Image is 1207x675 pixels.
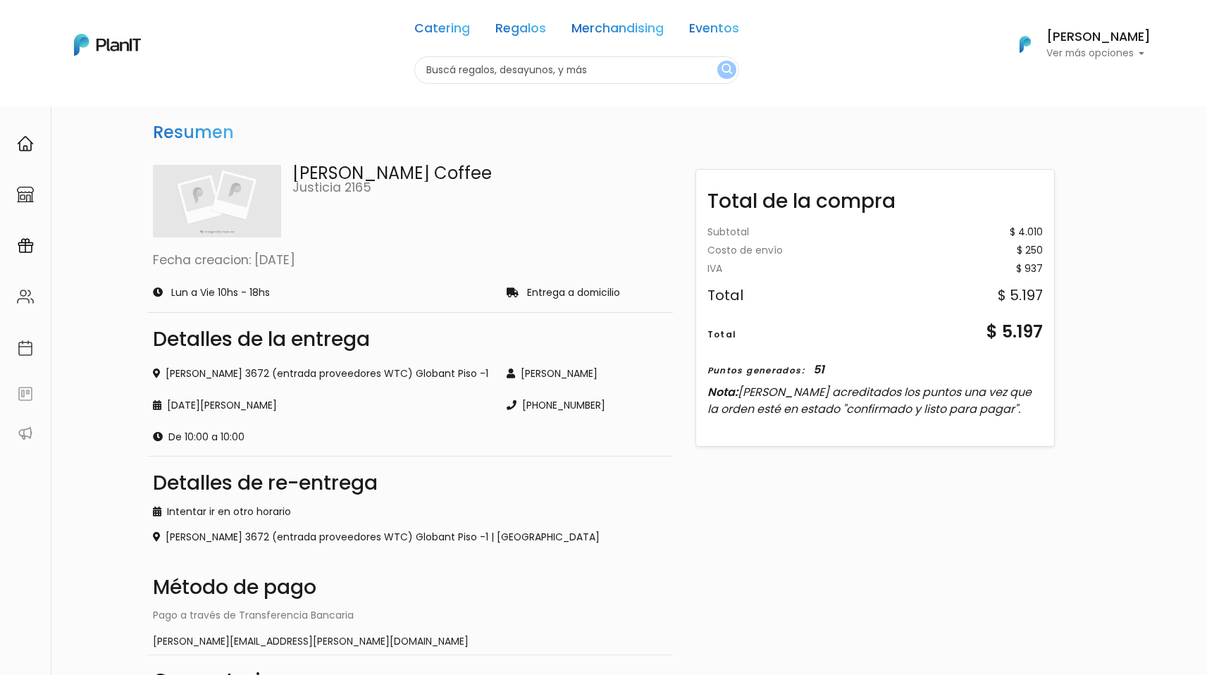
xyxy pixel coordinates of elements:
[153,254,667,267] p: Fecha creacion: [DATE]
[707,383,1043,417] p: Nota:
[813,361,824,378] div: 51
[17,135,34,152] img: home-e721727adea9d79c4d83392d1f703f7f8bce08238fde08b1acbfd93340b81755.svg
[689,23,739,39] a: Eventos
[696,175,1054,216] div: Total de la compra
[292,165,667,182] p: [PERSON_NAME] Coffee
[707,264,722,273] div: IVA
[527,288,620,298] p: Entrega a domicilio
[147,117,240,149] h3: Resumen
[153,608,667,623] div: Pago a través de Transferencia Bancaria
[986,318,1043,344] div: $ 5.197
[1017,245,1043,255] div: $ 250
[1016,264,1043,273] div: $ 937
[722,63,732,77] img: search_button-432b6d5273f82d61273b3651a40e1bd1b912527efae98b1b7a1b2c0702e16a8d.svg
[17,340,34,357] img: calendar-87d922413cdce8b2cf7b7f5f62616a5cf9e4887200fb71536465627b3292af00.svg
[707,328,737,340] div: Total
[153,530,667,545] div: [PERSON_NAME] 3672 (entrada proveedores WTC) Globant Piso -1 | [GEOGRAPHIC_DATA]
[153,430,490,445] div: De 10:00 a 10:00
[17,186,34,203] img: marketplace-4ceaa7011d94191e9ded77b95e3339b90024bf715f7c57f8cf31f2d8c509eaba.svg
[1010,228,1043,237] div: $ 4.010
[1001,26,1151,63] button: PlanIt Logo [PERSON_NAME] Ver más opciones
[707,245,783,255] div: Costo de envío
[707,287,743,302] div: Total
[17,237,34,254] img: campaigns-02234683943229c281be62815700db0a1741e53638e28bf9629b52c665b00959.svg
[74,34,141,56] img: PlanIt Logo
[153,165,282,238] img: planit_placeholder-9427b205c7ae5e9bf800e9d23d5b17a34c4c1a44177066c4629bad40f2d9547d.png
[707,228,749,237] div: Subtotal
[153,573,667,602] div: Método de pago
[1046,49,1151,58] p: Ver más opciones
[571,23,664,39] a: Merchandising
[153,366,490,381] div: [PERSON_NAME] 3672 (entrada proveedores WTC) Globant Piso -1
[153,398,490,413] div: [DATE][PERSON_NAME]
[1010,29,1041,60] img: PlanIt Logo
[495,23,546,39] a: Regalos
[707,364,805,376] div: Puntos generados:
[171,288,270,298] p: Lun a Vie 10hs - 18hs
[153,330,667,349] div: Detalles de la entrega
[17,288,34,305] img: people-662611757002400ad9ed0e3c099ab2801c6687ba6c219adb57efc949bc21e19d.svg
[17,385,34,402] img: feedback-78b5a0c8f98aac82b08bfc38622c3050aee476f2c9584af64705fc4e61158814.svg
[414,56,739,84] input: Buscá regalos, desayunos, y más
[507,398,667,413] div: [PHONE_NUMBER]
[153,634,667,649] div: [PERSON_NAME][EMAIL_ADDRESS][PERSON_NAME][DOMAIN_NAME]
[414,23,470,39] a: Catering
[153,473,667,493] div: Detalles de re-entrega
[707,383,1032,416] span: [PERSON_NAME] acreditados los puntos una vez que la orden esté en estado "confirmado y listo para...
[17,425,34,442] img: partners-52edf745621dab592f3b2c58e3bca9d71375a7ef29c3b500c9f145b62cc070d4.svg
[153,504,667,519] div: Intentar ir en otro horario
[507,366,667,381] div: [PERSON_NAME]
[998,287,1043,302] div: $ 5.197
[292,182,667,194] p: Justicia 2165
[1046,31,1151,44] h6: [PERSON_NAME]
